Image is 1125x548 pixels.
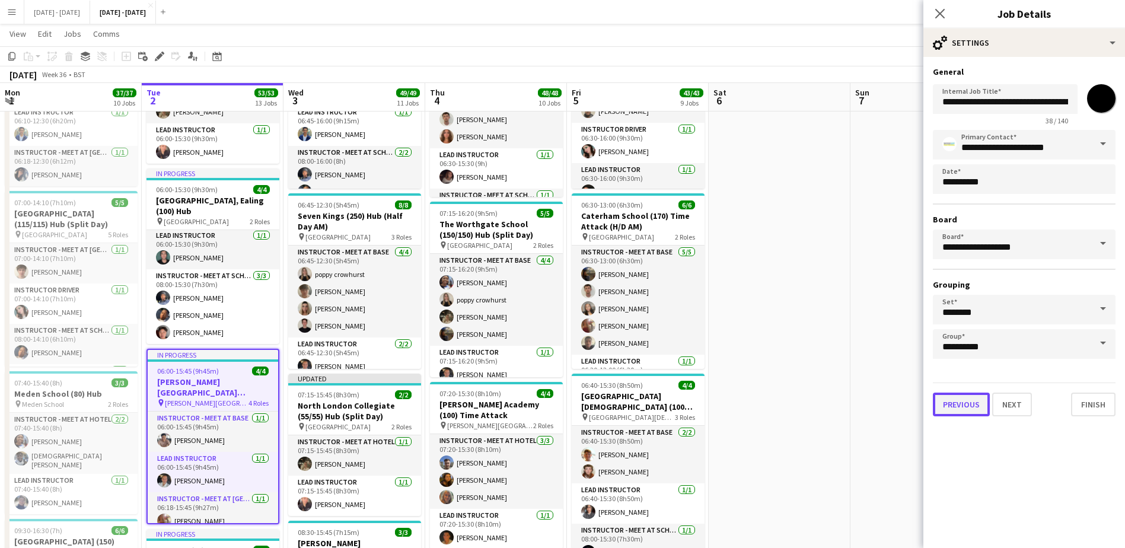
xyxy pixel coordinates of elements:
app-card-role: Instructor Driver1/106:30-16:00 (9h30m)[PERSON_NAME] [572,123,705,163]
div: In progress [146,168,279,178]
span: View [9,28,26,39]
div: 10 Jobs [538,98,561,107]
span: 2 Roles [391,422,412,431]
app-card-role: Lead Instructor1/106:00-15:30 (9h30m)[PERSON_NAME] [146,229,279,269]
h3: Board [933,214,1116,225]
div: In progress06:00-15:30 (9h30m)4/4[GEOGRAPHIC_DATA], Ealing (100) Hub [GEOGRAPHIC_DATA]2 RolesLead... [146,168,279,344]
span: 5 [570,94,581,107]
span: 3/3 [111,378,128,387]
span: 5 Roles [108,230,128,239]
h3: [GEOGRAPHIC_DATA][DEMOGRAPHIC_DATA] (100) Hub [572,391,705,412]
span: 4/4 [252,367,269,375]
div: 11 Jobs [397,98,419,107]
div: 06:30-13:00 (6h30m)6/6Caterham School (170) Time Attack (H/D AM) [GEOGRAPHIC_DATA]2 RolesInstruct... [572,193,705,369]
span: 3/3 [395,528,412,537]
h3: Caterham School (170) Time Attack (H/D AM) [572,211,705,232]
a: Edit [33,26,56,42]
span: 2 [145,94,161,107]
app-card-role: Lead Instructor1/106:00-15:45 (9h45m)[PERSON_NAME] [148,452,278,492]
h3: [GEOGRAPHIC_DATA] (115/115) Hub (Split Day) [5,208,138,230]
span: 07:00-14:10 (7h10m) [14,198,76,207]
app-card-role: Instructor - Meet at Base4/406:45-12:30 (5h45m)poppy crowhurst[PERSON_NAME][PERSON_NAME][PERSON_N... [288,246,421,337]
span: 2 Roles [250,217,270,226]
a: Jobs [59,26,86,42]
span: 43/43 [680,88,703,97]
span: 3 Roles [675,413,695,422]
span: 3 Roles [391,232,412,241]
button: Previous [933,393,990,416]
app-job-card: 06:45-12:30 (5h45m)8/8Seven Kings (250) Hub (Half Day AM) [GEOGRAPHIC_DATA]3 RolesInstructor - Me... [288,193,421,369]
app-job-card: Updated07:15-15:45 (8h30m)2/2North London Collegiate (55/55) Hub (Split Day) [GEOGRAPHIC_DATA]2 R... [288,374,421,516]
span: Thu [430,87,445,98]
span: 48/48 [538,88,562,97]
span: 49/49 [396,88,420,97]
app-card-role: Lead Instructor2/206:45-12:30 (5h45m)[PERSON_NAME] [288,337,421,395]
span: 07:40-15:40 (8h) [14,378,62,387]
span: 8/8 [395,200,412,209]
app-card-role: Instructor - Meet at Base2/206:40-15:30 (8h50m)[PERSON_NAME][PERSON_NAME] [572,426,705,483]
app-card-role: Instructor - Meet at Base4/407:15-16:20 (9h5m)[PERSON_NAME]poppy crowhurst[PERSON_NAME][PERSON_NAME] [430,254,563,346]
span: Mon [5,87,20,98]
span: 4/4 [678,381,695,390]
app-card-role: Lead Instructor1/106:00-15:30 (9h30m)[PERSON_NAME] [146,123,279,164]
h3: [GEOGRAPHIC_DATA], Ealing (100) Hub [146,195,279,216]
span: 53/53 [254,88,278,97]
app-card-role: Lead Instructor1/106:30-15:30 (9h)[PERSON_NAME] [430,148,563,189]
span: 1 [3,94,20,107]
app-card-role: Instructor - Meet at Base1/106:00-15:45 (9h45m)[PERSON_NAME] [148,412,278,452]
app-card-role: Lead Instructor1/107:15-16:20 (9h5m)[PERSON_NAME] [430,346,563,386]
span: [PERSON_NAME][GEOGRAPHIC_DATA] [447,421,533,430]
span: 2 Roles [675,232,695,241]
button: Finish [1071,393,1116,416]
span: Meden School [22,400,64,409]
app-job-card: 07:00-14:10 (7h10m)5/5[GEOGRAPHIC_DATA] (115/115) Hub (Split Day) [GEOGRAPHIC_DATA]5 RolesInstruc... [5,191,138,367]
span: 06:00-15:45 (9h45m) [157,367,219,375]
h3: The Worthgate School (150/150) Hub (Split Day) [430,219,563,240]
div: 13 Jobs [255,98,278,107]
span: 5/5 [537,209,553,218]
app-card-role: Instructor - Meet at Hotel1/107:15-15:45 (8h30m)[PERSON_NAME] [288,435,421,476]
app-card-role: Lead Instructor1/107:40-15:40 (8h)[PERSON_NAME] [5,474,138,514]
div: BST [74,70,85,79]
div: Settings [923,28,1125,57]
div: In progress [146,529,279,539]
span: Wed [288,87,304,98]
h3: North London Collegiate (55/55) Hub (Split Day) [288,400,421,422]
span: Jobs [63,28,81,39]
span: 07:15-15:45 (8h30m) [298,390,359,399]
a: View [5,26,31,42]
app-card-role: Lead Instructor1/106:30-16:00 (9h30m)[PERSON_NAME] [572,163,705,203]
span: 37/37 [113,88,136,97]
span: [GEOGRAPHIC_DATA] [22,230,87,239]
span: Fri [572,87,581,98]
span: 6/6 [111,526,128,535]
span: 06:45-12:30 (5h45m) [298,200,359,209]
h3: Grouping [933,279,1116,290]
span: [PERSON_NAME][GEOGRAPHIC_DATA][PERSON_NAME] [165,399,248,407]
span: Week 36 [39,70,69,79]
span: Comms [93,28,120,39]
app-card-role: Instructor - Meet at School3/308:00-15:30 (7h30m)[PERSON_NAME][PERSON_NAME][PERSON_NAME] [146,269,279,344]
span: Sun [855,87,869,98]
span: 2 Roles [533,421,553,430]
app-card-role: Instructor - Meet at Hotel3/307:20-15:30 (8h10m)[PERSON_NAME][PERSON_NAME][PERSON_NAME] [430,434,563,509]
app-card-role: Lead Instructor1/107:15-15:45 (8h30m)[PERSON_NAME] [288,476,421,516]
app-card-role: Instructor - Meet at [GEOGRAPHIC_DATA]1/106:18-12:30 (6h12m)[PERSON_NAME] [5,146,138,186]
div: In progress [148,350,278,359]
span: Sat [713,87,726,98]
button: [DATE] - [DATE] [24,1,90,24]
span: 38 / 140 [1036,116,1078,125]
app-card-role: Lead Instructor1/106:45-16:00 (9h15m)[PERSON_NAME] [288,106,421,146]
span: 6/6 [678,200,695,209]
span: [GEOGRAPHIC_DATA] [589,232,654,241]
app-card-role: Lead Instructor1/106:10-12:30 (6h20m)[PERSON_NAME] [5,106,138,146]
app-job-card: 07:40-15:40 (8h)3/3Meden School (80) Hub Meden School2 RolesInstructor - Meet at Hotel2/207:40-15... [5,371,138,514]
app-card-role: Instructor - Meet at [GEOGRAPHIC_DATA]1/107:00-14:10 (7h10m)[PERSON_NAME] [5,243,138,283]
app-card-role: Instructor - Meet at School2/208:00-16:00 (8h)[PERSON_NAME][PERSON_NAME] [288,146,421,203]
app-job-card: In progress06:00-15:45 (9h45m)4/4[PERSON_NAME][GEOGRAPHIC_DATA][PERSON_NAME] (100) Time Attack [P... [146,349,279,524]
app-job-card: 07:15-16:20 (9h5m)5/5The Worthgate School (150/150) Hub (Split Day) [GEOGRAPHIC_DATA]2 RolesInstr... [430,202,563,377]
span: 3 [286,94,304,107]
h3: Meden School (80) Hub [5,388,138,399]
